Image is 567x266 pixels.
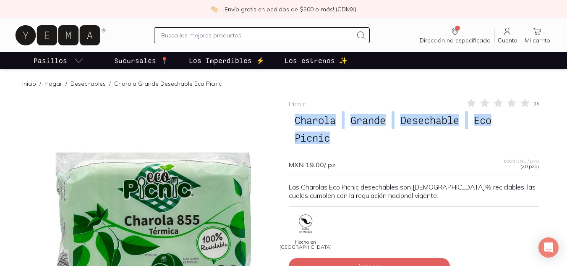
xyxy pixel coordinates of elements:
[36,79,44,88] span: /
[468,112,497,128] span: Eco
[289,130,336,146] span: Picnic
[538,237,559,258] div: Open Intercom Messenger
[289,183,539,200] p: Las Charolas Eco Picnic desechables son [DEMOGRAPHIC_DATA]% reciclables, las cuales cumplen con l...
[520,164,539,169] span: (20 pza)
[71,80,106,87] a: Desechables
[161,30,353,40] input: Busca los mejores productos
[44,80,62,87] a: Hogar
[533,101,539,106] span: ( 0 )
[114,55,169,66] p: Sucursales 📍
[494,26,521,44] a: Cuenta
[62,79,71,88] span: /
[223,5,356,13] p: ¡Envío gratis en pedidos de $500 o más! (CDMX)
[32,52,86,69] a: pasillo-todos-link
[416,26,494,44] a: Dirección no especificada
[283,52,349,69] a: Los estrenos ✨
[189,55,264,66] p: Los Imperdibles ⚡️
[187,52,266,69] a: Los Imperdibles ⚡️
[106,79,114,88] span: /
[289,161,335,169] span: MXN 19.00 / pz
[295,213,316,234] img: hecho-mexico_326b076e-927b-4bc9-9bc9-8cb88e88d018=fwebp-q70-w96
[280,240,332,250] span: Hecho en [GEOGRAPHIC_DATA]
[498,37,517,44] span: Cuenta
[504,159,539,164] span: MXN 0.95 / pza
[420,37,491,44] span: Dirección no especificada
[34,55,67,66] p: Pasillos
[289,112,342,128] span: Charola
[521,26,554,44] a: Mi carrito
[525,37,550,44] span: Mi carrito
[112,52,170,69] a: Sucursales 📍
[345,112,392,128] span: Grande
[395,112,465,128] span: Desechable
[22,80,36,87] a: Inicio
[211,5,218,13] img: check
[114,79,222,88] p: Charola Grande Desechable Eco Picnic
[289,100,306,108] a: Picnic
[285,55,348,66] p: Los estrenos ✨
